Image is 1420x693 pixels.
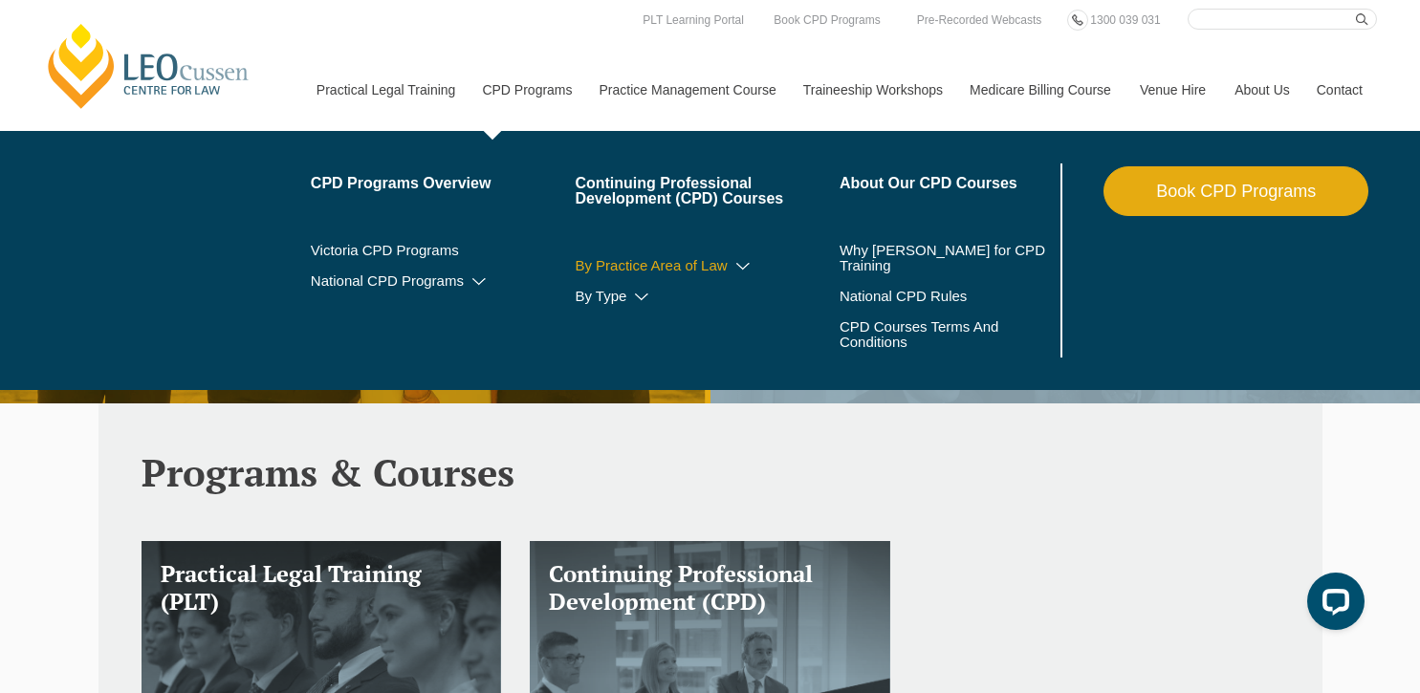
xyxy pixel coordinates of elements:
[311,273,576,289] a: National CPD Programs
[955,49,1125,131] a: Medicare Billing Course
[549,560,871,616] h3: Continuing Professional Development (CPD)
[1125,49,1220,131] a: Venue Hire
[840,243,1057,273] a: Why [PERSON_NAME] for CPD Training
[1302,49,1377,131] a: Contact
[1103,166,1368,216] a: Book CPD Programs
[638,10,749,31] a: PLT Learning Portal
[789,49,955,131] a: Traineeship Workshops
[161,560,483,616] h3: Practical Legal Training (PLT)
[142,451,1279,493] h2: Programs & Courses
[311,243,576,258] a: Victoria CPD Programs
[575,289,840,304] a: By Type
[311,176,576,191] a: CPD Programs Overview
[840,176,1057,191] a: About Our CPD Courses
[585,49,789,131] a: Practice Management Course
[302,49,469,131] a: Practical Legal Training
[840,319,1009,350] a: CPD Courses Terms And Conditions
[769,10,885,31] a: Book CPD Programs
[1220,49,1302,131] a: About Us
[468,49,584,131] a: CPD Programs
[575,258,840,273] a: By Practice Area of Law
[1292,565,1372,645] iframe: LiveChat chat widget
[43,21,254,111] a: [PERSON_NAME] Centre for Law
[840,289,1057,304] a: National CPD Rules
[1085,10,1165,31] a: 1300 039 031
[912,10,1047,31] a: Pre-Recorded Webcasts
[575,176,840,206] a: Continuing Professional Development (CPD) Courses
[1090,13,1160,27] span: 1300 039 031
